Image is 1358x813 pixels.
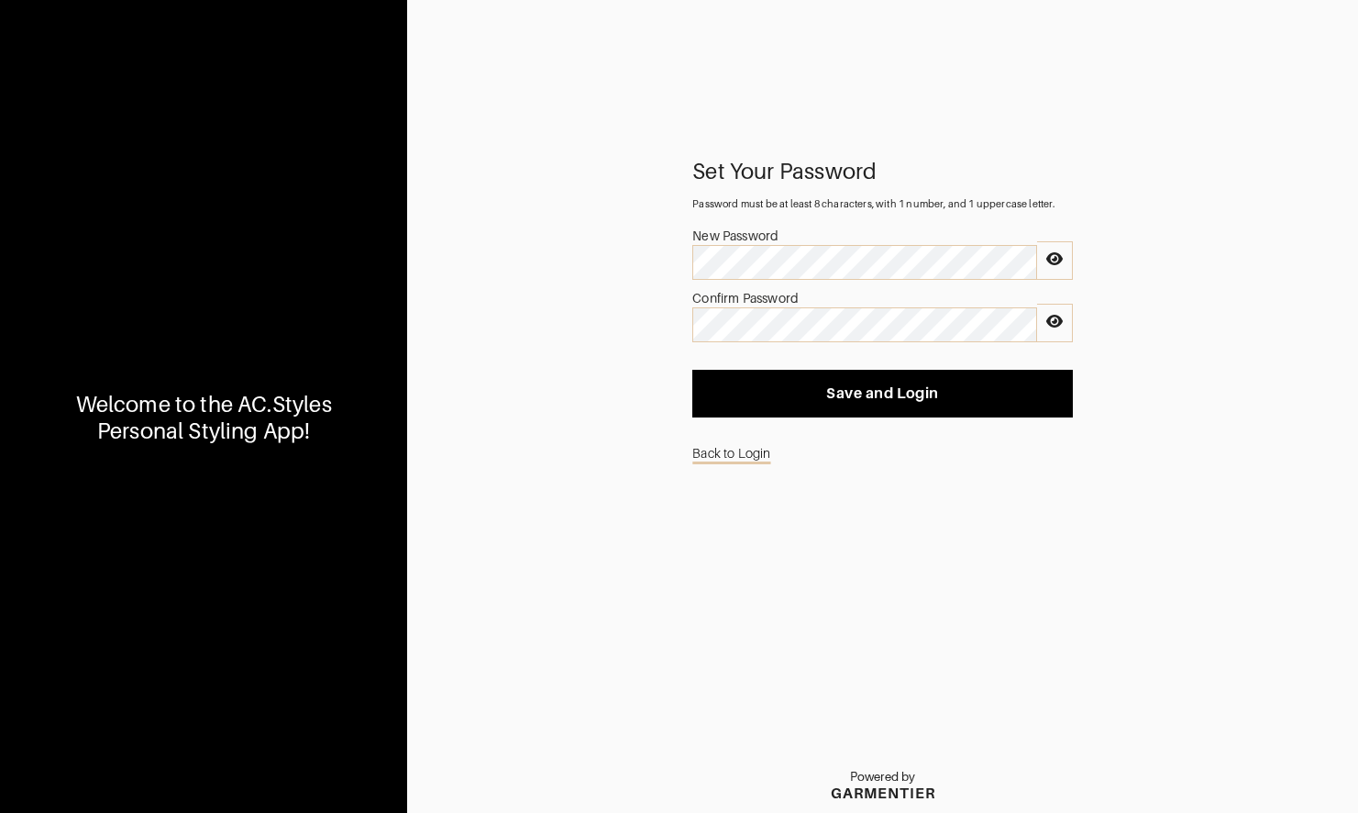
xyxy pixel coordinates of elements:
[692,370,1073,418] button: Save and Login
[692,289,1037,307] div: Confirm Password
[692,227,1037,245] div: New Password
[831,770,935,785] p: Powered by
[692,162,1073,181] div: Set Your Password
[692,195,1073,213] div: Password must be at least 8 characters, with 1 number, and 1 uppercase letter.
[692,436,770,471] a: Back to Login
[62,392,345,445] div: Welcome to the AC.Styles Personal Styling App!
[831,785,935,802] div: GARMENTIER
[94,162,314,383] img: DupYt8CPKc6sZyAt3svX5Z74.png
[707,384,1058,403] span: Save and Login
